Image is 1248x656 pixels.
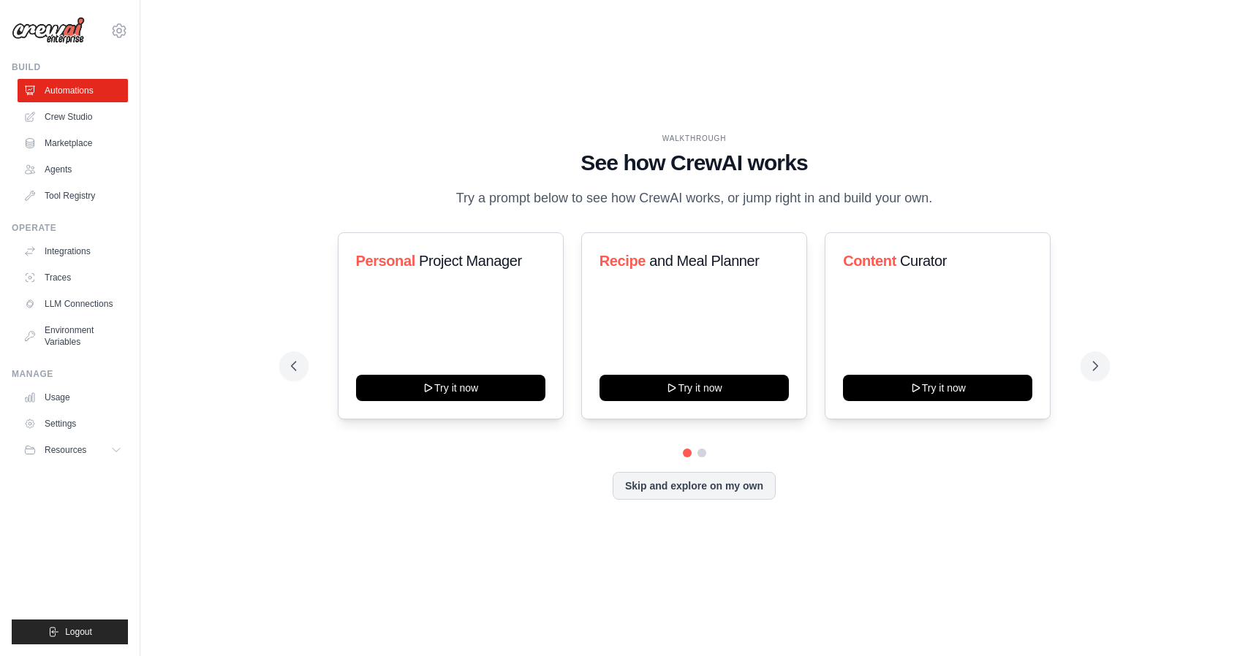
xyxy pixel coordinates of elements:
[18,292,128,316] a: LLM Connections
[843,253,896,269] span: Content
[613,472,776,500] button: Skip and explore on my own
[12,222,128,234] div: Operate
[356,375,545,401] button: Try it now
[649,253,759,269] span: and Meal Planner
[12,619,128,644] button: Logout
[18,158,128,181] a: Agents
[900,253,947,269] span: Curator
[18,79,128,102] a: Automations
[65,626,92,638] span: Logout
[356,253,415,269] span: Personal
[419,253,522,269] span: Project Manager
[600,253,646,269] span: Recipe
[291,150,1098,176] h1: See how CrewAI works
[18,386,128,409] a: Usage
[45,444,86,456] span: Resources
[843,375,1032,401] button: Try it now
[18,240,128,263] a: Integrations
[18,184,128,207] a: Tool Registry
[12,17,85,45] img: Logo
[449,188,940,209] p: Try a prompt below to see how CrewAI works, or jump right in and build your own.
[18,319,128,354] a: Environment Variables
[600,375,789,401] button: Try it now
[12,61,128,73] div: Build
[18,105,128,129] a: Crew Studio
[12,368,128,380] div: Manage
[18,438,128,462] button: Resources
[18,266,128,289] a: Traces
[18,131,128,155] a: Marketplace
[291,133,1098,144] div: WALKTHROUGH
[18,412,128,435] a: Settings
